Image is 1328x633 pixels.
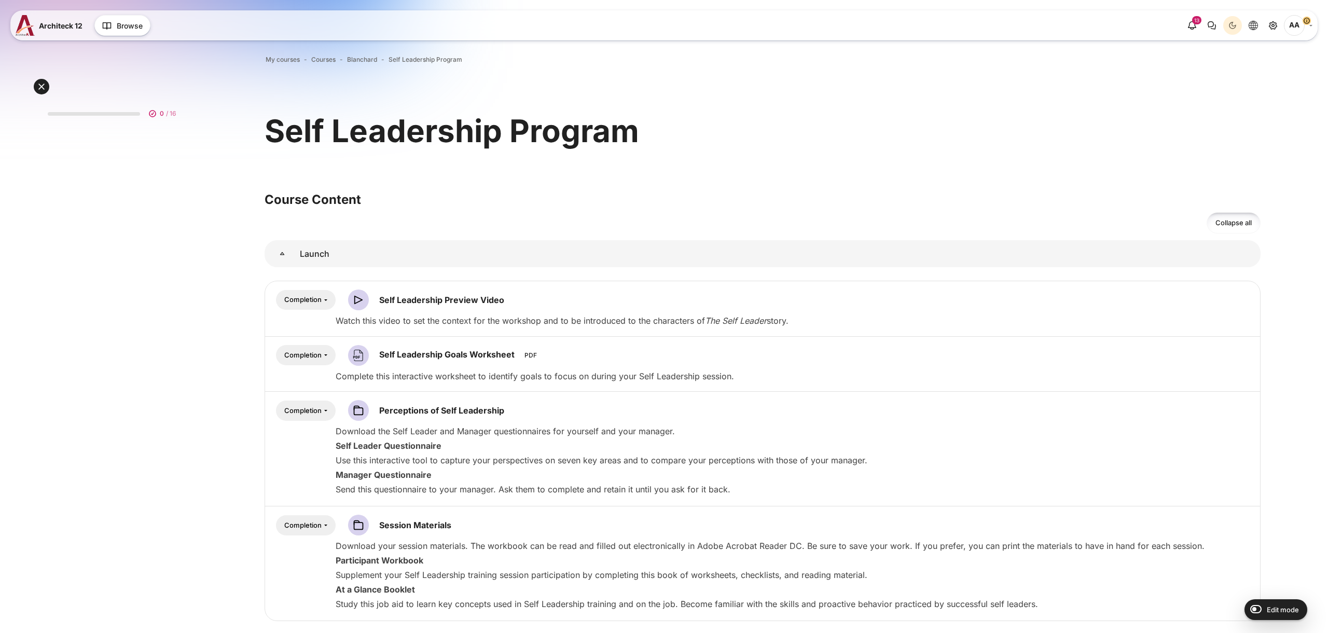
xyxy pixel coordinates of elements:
[336,425,1252,437] p: Download the Self Leader and Manager questionnaires for yourself and your manager.
[1267,606,1299,614] span: Edit mode
[1244,16,1263,35] button: Languages
[1284,15,1312,36] a: User menu
[276,515,336,535] div: Completion requirements for Session Materials
[379,295,504,305] a: Self Leadership Preview Video
[336,483,1252,496] p: Send this questionnaire to your manager. Ask them to complete and retain it until you ask for it ...
[389,55,462,64] a: Self Leadership Program
[16,15,35,36] img: A12
[336,454,1252,466] p: Use this interactive tool to capture your perspectives on seven key areas and to compare your per...
[1264,16,1282,35] a: Site administration
[276,401,336,421] div: Completion requirements for Perceptions of Self Leadership
[336,314,1252,327] p: Watch this video to set the context for the workshop and to be introduced to the characters of st...
[265,111,639,151] h1: Self Leadership Program
[276,290,336,310] button: Completion
[16,15,87,36] a: A12 A12 Architeck 12
[276,401,336,421] button: Completion
[1223,16,1242,35] button: Light Mode Dark Mode
[39,98,189,124] a: 0 / 16
[117,20,143,31] span: Browse
[348,400,369,421] img: Folder icon
[379,349,517,360] a: Self Leadership Goals Worksheet
[1284,15,1305,36] span: Aum Aum
[265,240,300,267] a: Launch
[1207,212,1261,233] a: Collapse all
[265,191,1261,208] h3: Course Content
[336,441,441,451] strong: Self Leader Questionnaire
[336,584,415,595] strong: At a Glance Booklet
[276,345,336,365] button: Completion
[336,470,432,480] strong: Manager Questionnaire
[1202,16,1221,35] button: There are 0 unread conversations
[276,290,336,310] div: Completion requirements for Self Leadership Preview Video
[265,53,1261,66] nav: Navigation bar
[166,109,176,118] span: / 16
[348,515,369,535] img: Folder icon
[266,55,300,64] a: My courses
[348,345,369,366] img: File icon
[705,315,767,326] i: The Self Leader
[348,290,369,310] img: Video Time icon
[379,405,504,416] a: Perceptions of Self Leadership
[1183,16,1201,35] div: Show notification window with 13 new notifications
[1215,218,1252,228] span: Collapse all
[379,520,451,530] a: Session Materials
[336,540,1252,552] p: Download your session materials. The workbook can be read and filled out electronically in Adobe ...
[347,55,377,64] a: Blanchard
[336,598,1252,610] p: Study this job aid to learn key concepts used in Self Leadership training and on the job. Become ...
[1192,16,1201,24] div: 13
[336,555,423,566] strong: Participant Workbook
[94,15,150,36] button: Browse
[1225,18,1240,33] div: Dark Mode
[160,109,164,118] span: 0
[276,345,336,365] div: Completion requirements for Self Leadership Goals Worksheet
[336,370,1252,382] p: Complete this interactive worksheet to identify goals to focus on during your Self Leadership ses...
[336,569,1252,581] p: Supplement your Self Leadership training session participation by completing this book of workshe...
[276,515,336,535] button: Completion
[311,55,336,64] a: Courses
[39,20,82,31] span: Architeck 12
